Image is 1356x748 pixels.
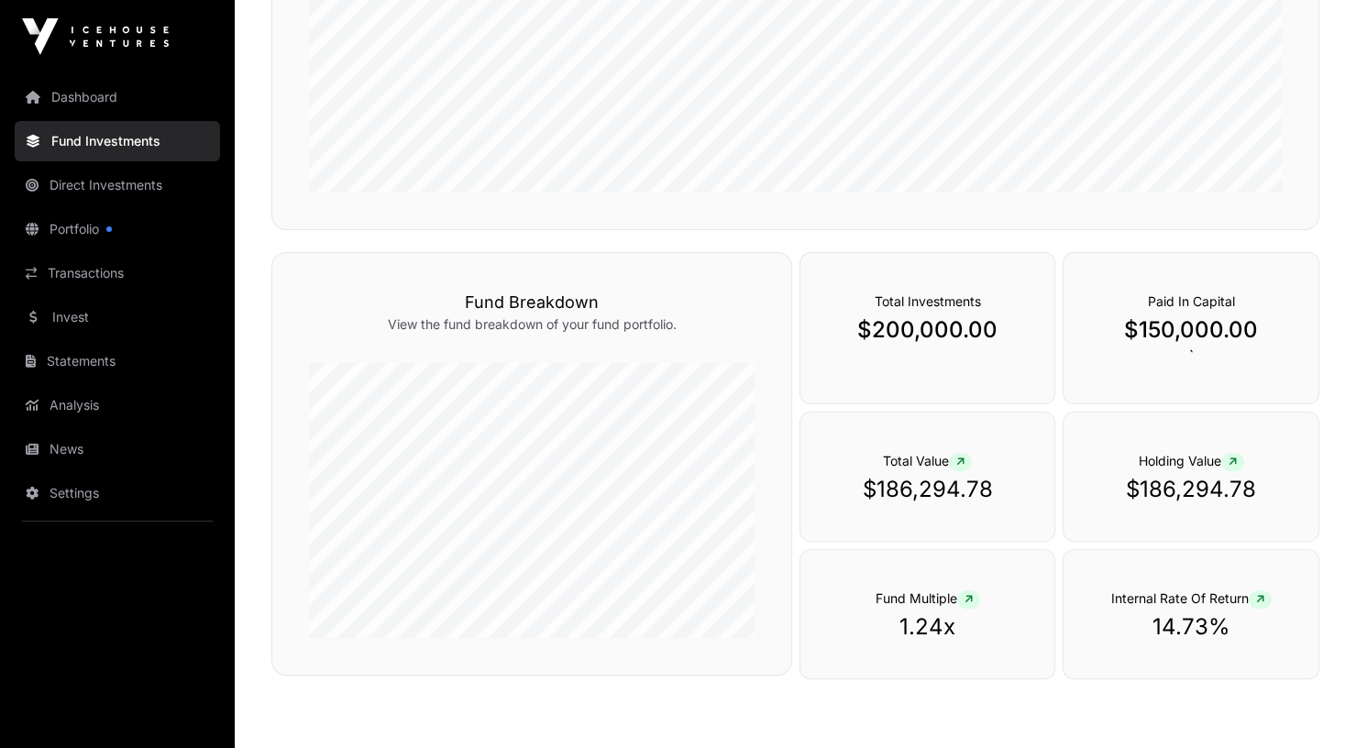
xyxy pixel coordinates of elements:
a: Invest [15,297,220,337]
p: $186,294.78 [837,475,1019,504]
a: Dashboard [15,77,220,117]
p: 14.73% [1100,612,1282,642]
p: View the fund breakdown of your fund portfolio. [309,315,755,334]
span: Holding Value [1139,453,1244,468]
a: Settings [15,473,220,513]
p: $150,000.00 [1100,315,1282,345]
p: 1.24x [837,612,1019,642]
p: $200,000.00 [837,315,1019,345]
a: Statements [15,341,220,381]
img: Icehouse Ventures Logo [22,18,169,55]
span: Fund Multiple [876,590,980,606]
a: Fund Investments [15,121,220,161]
h3: Fund Breakdown [309,290,755,315]
iframe: Chat Widget [1264,660,1356,748]
div: 聊天小组件 [1264,660,1356,748]
span: Total Value [883,453,972,468]
div: ` [1063,252,1319,404]
a: Transactions [15,253,220,293]
a: Direct Investments [15,165,220,205]
a: Portfolio [15,209,220,249]
a: Analysis [15,385,220,425]
p: $186,294.78 [1100,475,1282,504]
a: News [15,429,220,469]
span: Paid In Capital [1148,293,1235,309]
span: Total Investments [875,293,981,309]
span: Internal Rate Of Return [1111,590,1272,606]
